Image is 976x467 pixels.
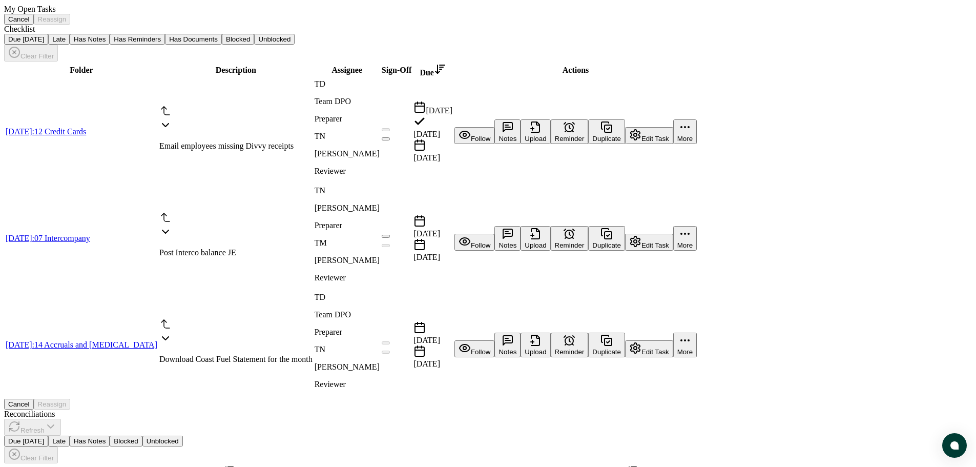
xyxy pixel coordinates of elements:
button: More [673,226,697,251]
button: Clear Filter [4,45,58,62]
p: [PERSON_NAME] [315,204,380,213]
span: Upload [525,241,546,249]
p: Reviewer [315,167,380,176]
button: Notes [494,226,521,251]
a: [DATE]:14 Accruals and [MEDICAL_DATA] [6,340,157,349]
button: Upload [521,226,550,251]
span: Edit Task [641,135,669,143]
div: [DATE] [413,359,452,369]
span: Reminder [555,348,585,356]
p: Team DPO [315,310,380,319]
button: Duplicate [588,119,625,144]
p: Reviewer [315,380,380,389]
button: Follow [454,340,495,357]
button: Reassign [34,14,71,25]
button: Cancel [4,14,34,25]
button: Has Documents [165,34,222,45]
button: atlas-launcher [942,433,967,458]
button: Cancel [4,399,34,410]
button: Blocked [110,436,142,446]
button: Reassign [34,399,71,410]
button: Has Notes [70,34,110,45]
span: Notes [499,241,516,249]
button: Mark complete [382,244,390,247]
button: Edit Task [625,340,673,357]
p: Post Interco balance JE [159,248,313,257]
button: Follow [454,127,495,144]
p: Preparer [315,328,380,337]
button: Unblocked [254,34,295,45]
th: Assignee [314,63,380,78]
button: Upload [521,333,550,357]
span: Follow [471,348,491,356]
span: Duplicate [592,241,621,249]
button: Edit Task [625,234,673,251]
span: [DATE] : [6,340,34,349]
th: Description [159,63,313,78]
span: Notes [499,348,516,356]
p: [PERSON_NAME] [315,362,380,372]
button: Edit Task [625,127,673,144]
button: Due Today [4,436,48,446]
button: Has Notes [70,436,110,446]
div: Due [413,63,452,77]
span: Notes [499,135,516,143]
button: Reminder [551,333,589,357]
button: Reminder [551,119,589,144]
p: Email employees missing Divvy receipts [159,141,313,151]
p: Download Coast Fuel Statement for the month [159,355,313,364]
button: Notes [494,119,521,144]
span: Reminder [555,241,585,249]
span: Upload [525,135,546,143]
div: [DATE] [413,253,452,262]
button: Late [48,436,70,446]
div: Reconciliations [4,410,972,419]
span: Duplicate [592,135,621,143]
p: Team DPO [315,97,380,106]
div: [DATE] [413,336,452,345]
th: Folder [5,63,158,78]
button: Duplicate [588,333,625,357]
span: TD [315,293,325,301]
button: Due Today [4,34,48,45]
button: Reminder [551,226,589,251]
span: Follow [471,135,491,143]
button: Clear Filter [4,446,58,463]
div: [DATE] [413,153,452,163]
button: More [673,333,697,357]
p: Reviewer [315,273,380,282]
p: [PERSON_NAME] [315,149,380,158]
p: [PERSON_NAME] [315,256,380,265]
button: Mark complete [382,137,390,140]
span: Upload [525,348,546,356]
th: Sign-Off [381,63,412,78]
span: TN [315,345,325,354]
button: Blocked [222,34,254,45]
span: [DATE] [426,106,452,115]
div: Checklist [4,25,972,34]
span: [DATE] : [6,127,34,136]
div: [DATE] [413,130,452,139]
span: Edit Task [641,348,669,356]
p: Preparer [315,221,380,230]
p: Preparer [315,114,380,124]
button: Mark complete [382,128,390,131]
span: Duplicate [592,348,621,356]
span: [DATE] : [6,234,34,242]
button: Upload [521,119,550,144]
button: Refresh [4,419,61,436]
span: Reminder [555,135,585,143]
button: Notes [494,333,521,357]
a: [DATE]:07 Intercompany [6,234,90,242]
button: Has Reminders [110,34,165,45]
span: TN [315,132,325,140]
button: Mark complete [382,351,390,354]
span: TM [315,238,327,247]
div: My Open Tasks [4,5,972,14]
button: Late [48,34,70,45]
button: Duplicate [588,226,625,251]
button: Follow [454,234,495,251]
button: Mark complete [382,341,390,344]
span: TD [315,79,325,88]
div: Actions [454,66,697,75]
